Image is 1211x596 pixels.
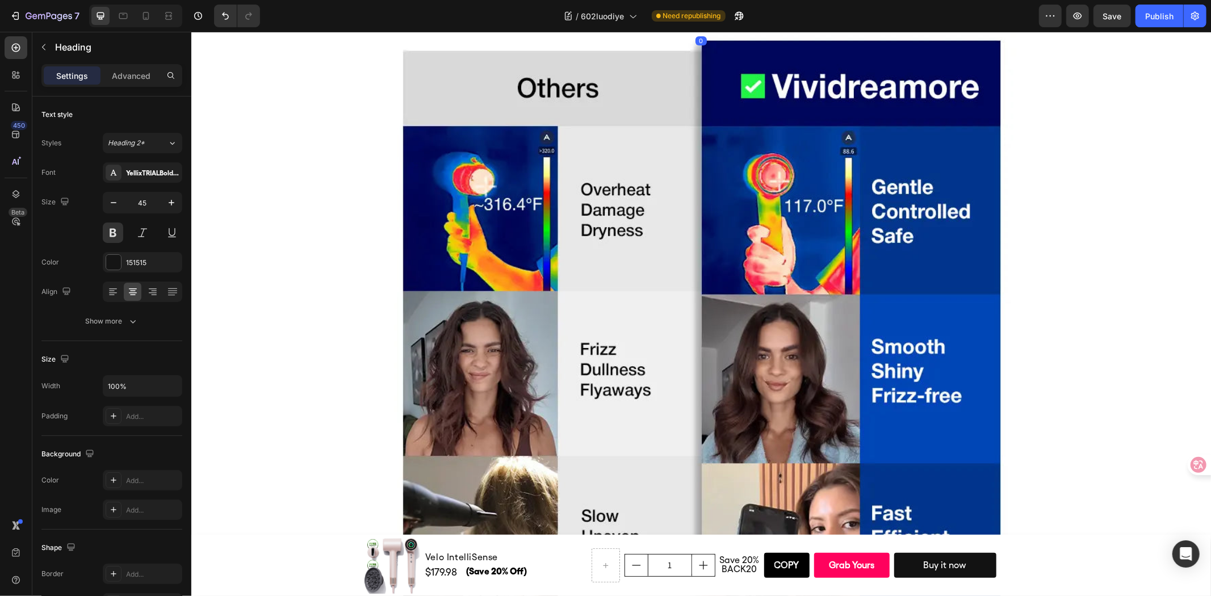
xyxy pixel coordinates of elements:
[126,569,179,580] div: Add...
[638,526,683,542] div: Grab Yours
[501,523,523,544] button: increment
[126,476,179,486] div: Add...
[56,70,88,82] p: Settings
[126,258,179,268] div: 151515
[529,523,568,534] span: Save 20%
[41,411,68,421] div: Padding
[9,208,27,217] div: Beta
[573,521,618,546] button: Copy
[41,195,72,210] div: Size
[233,532,274,548] div: $179.98
[275,532,395,548] p: (Save 20% Off)
[11,121,27,130] div: 450
[108,138,145,148] span: Heading 2*
[434,523,456,544] button: decrement
[663,11,721,21] span: Need republishing
[126,412,179,422] div: Add...
[703,521,805,546] button: Buy it now
[112,70,150,82] p: Advanced
[55,40,178,54] p: Heading
[41,257,59,267] div: Color
[214,5,260,27] div: Undo/Redo
[41,381,60,391] div: Width
[581,10,625,22] span: 602luodiye
[41,138,61,148] div: Styles
[41,447,97,462] div: Background
[86,316,139,327] div: Show more
[1135,5,1183,27] button: Publish
[41,167,56,178] div: Font
[1172,540,1200,568] div: Open Intercom Messenger
[41,505,61,515] div: Image
[41,475,59,485] div: Color
[126,168,179,178] div: YellixTRIALBold-BF6719a047469e3
[103,133,182,153] button: Heading 2*
[1145,10,1174,22] div: Publish
[41,110,73,120] div: Text style
[1103,11,1122,21] span: Save
[41,569,64,579] div: Border
[191,32,1211,596] iframe: Design area
[531,532,566,543] span: BACK20
[103,376,182,396] input: Auto
[583,526,608,542] div: Copy
[732,526,776,542] div: Buy it now
[126,505,179,515] div: Add...
[233,518,396,534] h1: Velo IntelliSense
[41,540,78,556] div: Shape
[1093,5,1131,27] button: Save
[623,521,698,546] button: Grab Yours
[5,5,85,27] button: 7
[41,311,182,331] button: Show more
[456,523,501,544] input: quantity
[41,284,73,300] div: Align
[576,10,579,22] span: /
[74,9,79,23] p: 7
[41,352,72,367] div: Size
